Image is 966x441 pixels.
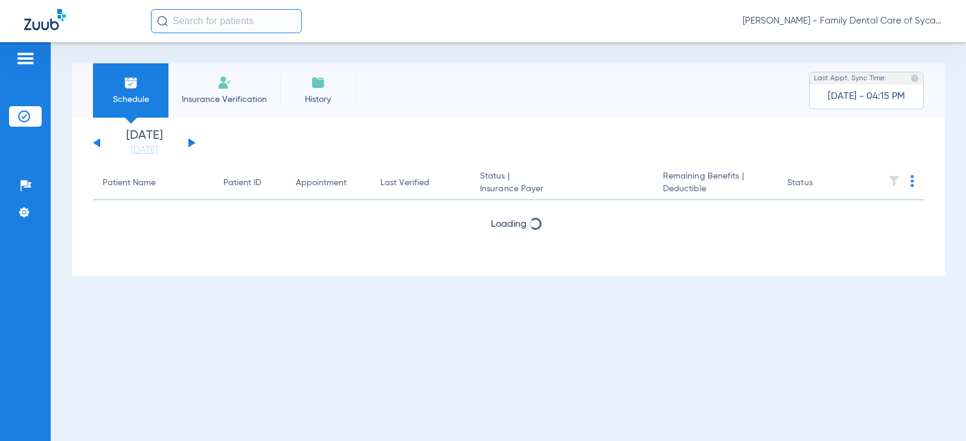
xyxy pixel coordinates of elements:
img: hamburger-icon [16,51,35,66]
th: Status | [470,167,653,200]
th: Remaining Benefits | [653,167,778,200]
div: Last Verified [380,177,429,189]
span: Last Appt. Sync Time: [814,72,886,84]
span: Deductible [663,183,768,195]
span: [DATE] - 04:15 PM [828,90,905,103]
li: [DATE] [108,130,181,156]
img: last sync help info [910,74,919,83]
span: Insurance Verification [178,94,271,106]
div: Appointment [296,177,347,189]
img: History [311,75,325,90]
div: Patient Name [103,177,204,189]
th: Status [778,167,859,200]
input: Search for patients [151,9,302,33]
div: Patient Name [103,177,156,189]
a: [DATE] [108,144,181,156]
div: Appointment [296,177,361,189]
span: History [289,94,347,106]
img: Zuub Logo [24,9,66,30]
img: Manual Insurance Verification [217,75,232,90]
img: Schedule [124,75,138,90]
div: Last Verified [380,177,461,189]
span: [PERSON_NAME] - Family Dental Care of Sycamore [743,15,942,27]
div: Patient ID [223,177,277,189]
span: Loading [491,220,526,229]
span: Schedule [102,94,159,106]
img: filter.svg [888,175,900,187]
span: Insurance Payer [480,183,644,195]
img: group-dot-blue.svg [910,175,914,187]
div: Patient ID [223,177,261,189]
img: Search Icon [157,16,168,27]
